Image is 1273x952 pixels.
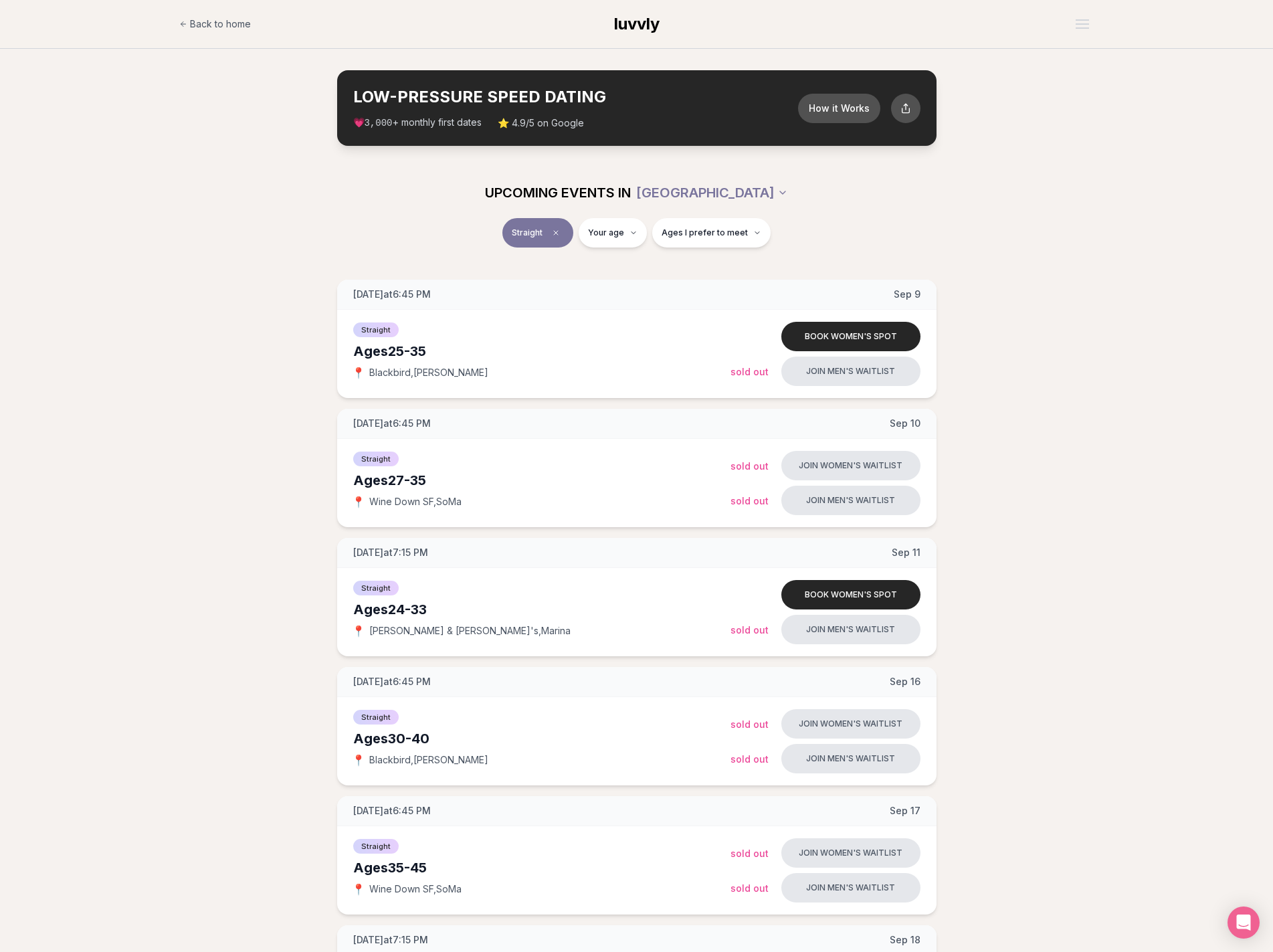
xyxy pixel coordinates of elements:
span: [DATE] at 6:45 PM [353,804,431,818]
span: Sold Out [730,848,769,859]
span: Straight [512,227,543,238]
span: Sep 11 [892,546,920,559]
span: 📍 [353,496,364,507]
span: Sold Out [730,719,769,730]
button: Join women's waitlist [781,709,920,739]
span: Straight [353,581,399,595]
span: luvvly [614,14,660,33]
span: [DATE] at 6:45 PM [353,417,431,430]
span: Sep 17 [890,804,920,818]
div: Ages 35-45 [353,858,730,877]
span: Straight [353,839,399,854]
span: 📍 [353,755,364,765]
div: Ages 25-35 [353,342,730,361]
span: Sold Out [730,460,769,472]
span: [DATE] at 7:15 PM [353,933,428,947]
span: 📍 [353,626,364,636]
span: Back to home [190,17,251,31]
div: Ages 24-33 [353,600,730,619]
h2: LOW-PRESSURE SPEED DATING [353,86,798,108]
button: Your age [579,218,647,248]
span: Straight [353,452,399,466]
span: Wine Down SF , SoMa [369,495,462,508]
span: Sold Out [730,624,769,636]
button: Join women's waitlist [781,838,920,868]
span: Your age [588,227,624,238]
div: Open Intercom Messenger [1228,907,1260,939]
button: [GEOGRAPHIC_DATA] [636,178,788,207]
span: Sold Out [730,753,769,765]
button: Join men's waitlist [781,486,920,515]
span: Clear event type filter [548,225,564,241]
span: [DATE] at 6:45 PM [353,675,431,688]
span: Sep 9 [894,288,920,301]
span: Sold Out [730,366,769,377]
span: 📍 [353,367,364,378]
span: Sep 16 [890,675,920,688]
button: Book women's spot [781,580,920,609]
button: Book women's spot [781,322,920,351]
span: Straight [353,322,399,337]
span: Sold Out [730,495,769,506]
span: Sep 18 [890,933,920,947]
span: ⭐ 4.9/5 on Google [498,116,584,130]
span: Blackbird , [PERSON_NAME] [369,753,488,767]
a: luvvly [614,13,660,35]
span: UPCOMING EVENTS IN [485,183,631,202]
button: Join women's waitlist [781,451,920,480]
span: Straight [353,710,399,725]
button: Join men's waitlist [781,873,920,902]
span: [PERSON_NAME] & [PERSON_NAME]'s , Marina [369,624,571,638]
span: 📍 [353,884,364,894]
button: StraightClear event type filter [502,218,573,248]
span: Sep 10 [890,417,920,430]
div: Ages 27-35 [353,471,730,490]
span: [DATE] at 7:15 PM [353,546,428,559]
button: Open menu [1070,14,1094,34]
span: Blackbird , [PERSON_NAME] [369,366,488,379]
button: How it Works [798,94,880,123]
a: Back to home [179,11,251,37]
button: Join men's waitlist [781,744,920,773]
button: Join men's waitlist [781,357,920,386]
span: 💗 + monthly first dates [353,116,482,130]
button: Join men's waitlist [781,615,920,644]
span: [DATE] at 6:45 PM [353,288,431,301]
button: Ages I prefer to meet [652,218,771,248]
span: Wine Down SF , SoMa [369,882,462,896]
span: Sold Out [730,882,769,894]
span: 3,000 [365,118,393,128]
span: Ages I prefer to meet [662,227,748,238]
div: Ages 30-40 [353,729,730,748]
